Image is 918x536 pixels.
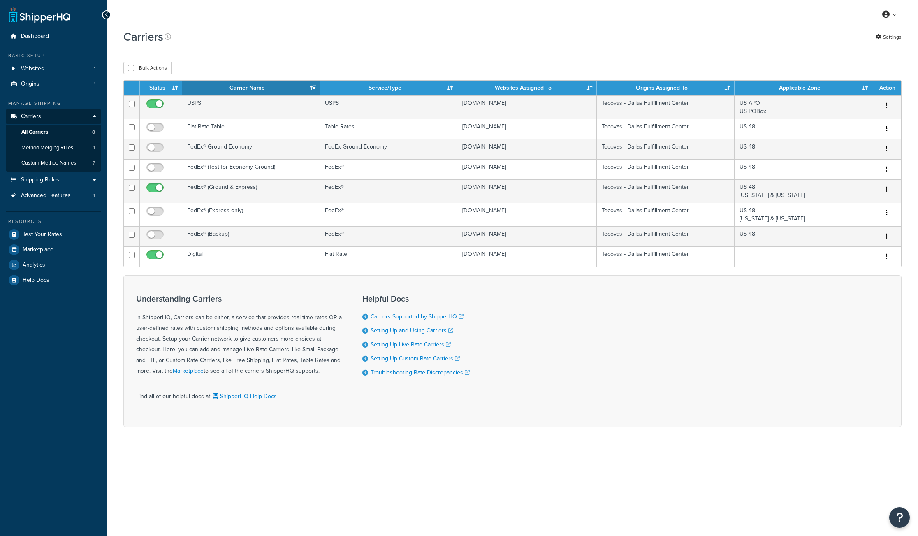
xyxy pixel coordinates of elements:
[457,95,597,119] td: [DOMAIN_NAME]
[94,65,95,72] span: 1
[182,179,320,203] td: FedEx® (Ground & Express)
[6,155,101,171] a: Custom Method Names 7
[211,392,277,401] a: ShipperHQ Help Docs
[597,139,735,159] td: Tecovas - Dallas Fulfillment Center
[735,179,872,203] td: US 48 [US_STATE] & [US_STATE]
[6,109,101,172] li: Carriers
[182,226,320,246] td: FedEx® (Backup)
[182,139,320,159] td: FedEx® Ground Economy
[9,6,70,23] a: ShipperHQ Home
[6,29,101,44] a: Dashboard
[320,95,458,119] td: USPS
[735,226,872,246] td: US 48
[457,246,597,267] td: [DOMAIN_NAME]
[597,179,735,203] td: Tecovas - Dallas Fulfillment Center
[889,507,910,528] button: Open Resource Center
[92,129,95,136] span: 8
[93,192,95,199] span: 4
[6,125,101,140] li: All Carriers
[371,326,453,335] a: Setting Up and Using Carriers
[872,81,901,95] th: Action
[182,119,320,139] td: Flat Rate Table
[6,77,101,92] li: Origins
[597,226,735,246] td: Tecovas - Dallas Fulfillment Center
[182,95,320,119] td: USPS
[457,119,597,139] td: [DOMAIN_NAME]
[6,188,101,203] li: Advanced Features
[735,159,872,179] td: US 48
[6,140,101,155] a: Method Merging Rules 1
[6,155,101,171] li: Custom Method Names
[371,368,470,377] a: Troubleshooting Rate Discrepancies
[6,109,101,124] a: Carriers
[457,139,597,159] td: [DOMAIN_NAME]
[597,159,735,179] td: Tecovas - Dallas Fulfillment Center
[457,159,597,179] td: [DOMAIN_NAME]
[6,242,101,257] a: Marketplace
[457,179,597,203] td: [DOMAIN_NAME]
[6,77,101,92] a: Origins 1
[93,144,95,151] span: 1
[182,81,320,95] th: Carrier Name: activate to sort column ascending
[320,203,458,226] td: FedEx®
[320,246,458,267] td: Flat Rate
[320,226,458,246] td: FedEx®
[6,227,101,242] a: Test Your Rates
[23,231,62,238] span: Test Your Rates
[182,159,320,179] td: FedEx® (Test for Economy Ground)
[597,81,735,95] th: Origins Assigned To: activate to sort column ascending
[735,119,872,139] td: US 48
[21,160,76,167] span: Custom Method Names
[21,65,44,72] span: Websites
[21,113,41,120] span: Carriers
[457,203,597,226] td: [DOMAIN_NAME]
[457,226,597,246] td: [DOMAIN_NAME]
[182,203,320,226] td: FedEx® (Express only)
[320,139,458,159] td: FedEx Ground Economy
[597,95,735,119] td: Tecovas - Dallas Fulfillment Center
[735,203,872,226] td: US 48 [US_STATE] & [US_STATE]
[735,81,872,95] th: Applicable Zone: activate to sort column ascending
[371,354,460,363] a: Setting Up Custom Rate Carriers
[6,52,101,59] div: Basic Setup
[320,159,458,179] td: FedEx®
[140,81,182,95] th: Status: activate to sort column ascending
[597,119,735,139] td: Tecovas - Dallas Fulfillment Center
[21,81,39,88] span: Origins
[320,119,458,139] td: Table Rates
[6,61,101,77] li: Websites
[6,61,101,77] a: Websites 1
[23,246,53,253] span: Marketplace
[597,246,735,267] td: Tecovas - Dallas Fulfillment Center
[21,33,49,40] span: Dashboard
[21,176,59,183] span: Shipping Rules
[6,188,101,203] a: Advanced Features 4
[21,192,71,199] span: Advanced Features
[6,273,101,288] a: Help Docs
[21,144,73,151] span: Method Merging Rules
[173,367,204,375] a: Marketplace
[94,81,95,88] span: 1
[182,246,320,267] td: Digital
[93,160,95,167] span: 7
[21,129,48,136] span: All Carriers
[457,81,597,95] th: Websites Assigned To: activate to sort column ascending
[136,294,342,376] div: In ShipperHQ, Carriers can be either, a service that provides real-time rates OR a user-defined r...
[320,81,458,95] th: Service/Type: activate to sort column ascending
[23,262,45,269] span: Analytics
[6,218,101,225] div: Resources
[371,340,451,349] a: Setting Up Live Rate Carriers
[735,95,872,119] td: US APO US POBox
[6,258,101,272] a: Analytics
[136,294,342,303] h3: Understanding Carriers
[123,29,163,45] h1: Carriers
[6,125,101,140] a: All Carriers 8
[362,294,470,303] h3: Helpful Docs
[6,140,101,155] li: Method Merging Rules
[123,62,172,74] button: Bulk Actions
[876,31,902,43] a: Settings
